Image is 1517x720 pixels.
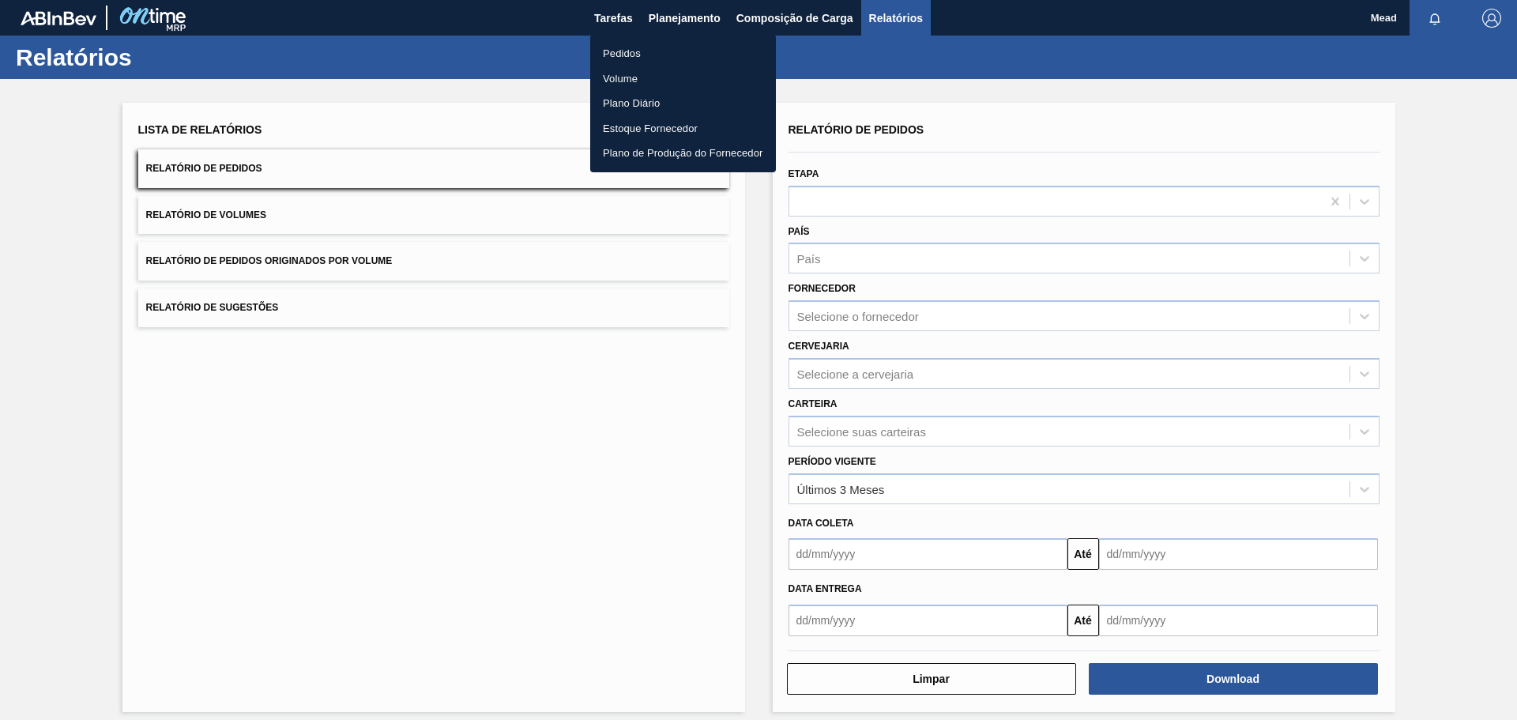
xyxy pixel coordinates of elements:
a: Plano Diário [590,91,776,116]
a: Plano de Produção do Fornecedor [590,141,776,166]
a: Pedidos [590,41,776,66]
a: Volume [590,66,776,92]
a: Estoque Fornecedor [590,116,776,141]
